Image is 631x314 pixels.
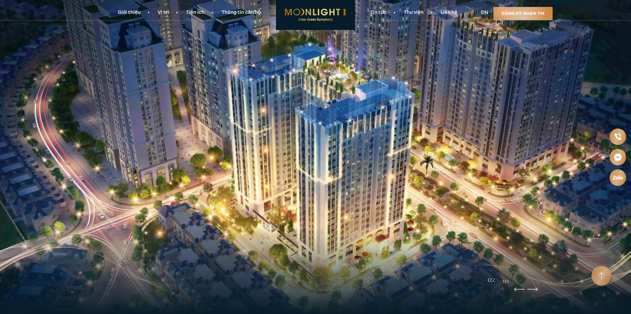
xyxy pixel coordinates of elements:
div: Next slide [527,286,538,294]
a: Thư viện [395,9,432,16]
a: Giới thiệu [109,9,149,16]
img: Phone icon [614,132,622,141]
a: Liên hệ [432,9,466,16]
div: Previous slide [514,286,525,294]
a: Thông tin căn hộ [213,9,269,16]
a: vi [469,9,474,16]
img: Arrow right [527,287,538,291]
a: Đăng ký nhận tin [493,7,553,20]
img: Arrow icon [599,272,604,280]
span: 03 [503,279,508,284]
a: Vị trí [149,9,178,16]
a: Tiện ích [178,9,213,16]
img: Arrow left [514,287,525,291]
img: Messenger icon [613,152,622,162]
a: en [481,9,488,16]
a: Tin tức [362,9,395,16]
span: 02. [488,278,495,283]
img: Zalo icon [612,174,623,181]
